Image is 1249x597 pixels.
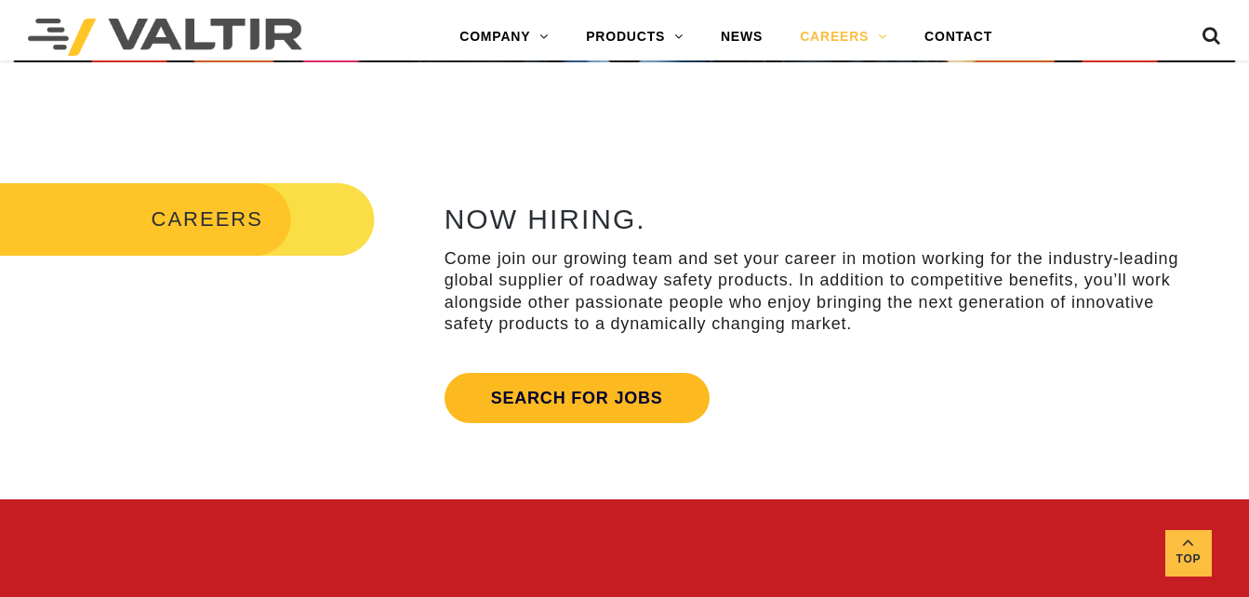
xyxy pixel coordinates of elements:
a: CAREERS [781,19,906,56]
h2: NOW HIRING. [445,204,1199,234]
a: CONTACT [906,19,1011,56]
a: PRODUCTS [567,19,702,56]
a: NEWS [702,19,781,56]
img: Valtir [28,19,302,56]
a: Top [1165,530,1212,577]
span: Top [1165,549,1212,570]
p: Come join our growing team and set your career in motion working for the industry-leading global ... [445,248,1199,336]
a: Search for jobs [445,373,710,423]
a: COMPANY [441,19,567,56]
